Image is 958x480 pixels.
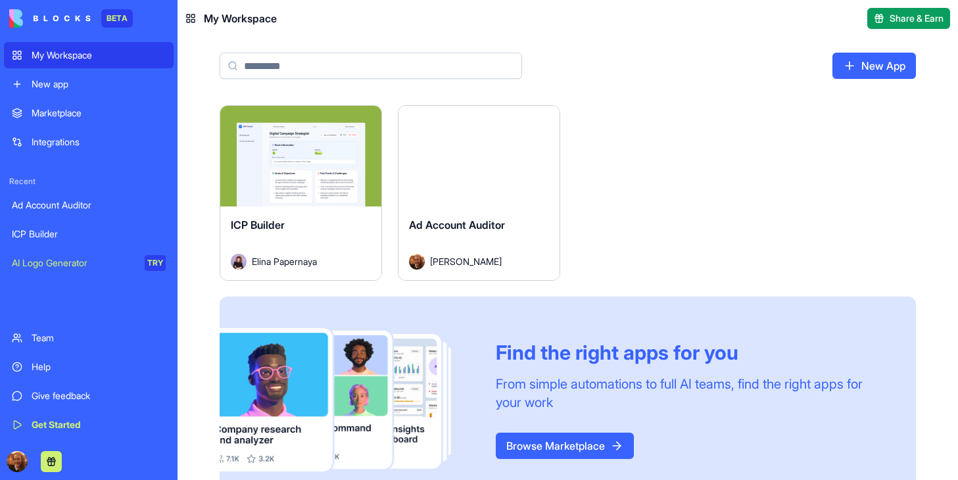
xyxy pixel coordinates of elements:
div: Get Started [32,418,166,431]
a: New app [4,71,174,97]
div: TRY [145,255,166,271]
img: logo [9,9,91,28]
div: Give feedback [32,389,166,402]
a: Give feedback [4,383,174,409]
div: AI Logo Generator [12,256,135,270]
a: Browse Marketplace [496,433,634,459]
a: AI Logo GeneratorTRY [4,250,174,276]
img: Frame_181_egmpey.png [220,328,475,471]
div: Integrations [32,135,166,149]
span: Ad Account Auditor [409,218,505,231]
a: ICP Builder [4,221,174,247]
div: New app [32,78,166,91]
span: ICP Builder [231,218,285,231]
div: Team [32,331,166,345]
a: ICP BuilderAvatarElina Papernaya [220,105,382,281]
a: Integrations [4,129,174,155]
a: Ad Account AuditorAvatar[PERSON_NAME] [398,105,560,281]
span: My Workspace [204,11,277,26]
a: Marketplace [4,100,174,126]
div: Find the right apps for you [496,341,884,364]
a: Team [4,325,174,351]
img: Avatar [409,254,425,270]
div: My Workspace [32,49,166,62]
div: From simple automations to full AI teams, find the right apps for your work [496,375,884,412]
img: ACg8ocKW1DqRt3DzdFhaMOehSF_DUco4x3vN4-i2MIuDdUBhkNTw4YU=s96-c [7,451,28,472]
a: Ad Account Auditor [4,192,174,218]
span: [PERSON_NAME] [430,254,502,268]
a: My Workspace [4,42,174,68]
span: Elina Papernaya [252,254,317,268]
div: Help [32,360,166,373]
a: BETA [9,9,133,28]
a: New App [832,53,916,79]
div: BETA [101,9,133,28]
div: Ad Account Auditor [12,199,166,212]
span: Recent [4,176,174,187]
div: Marketplace [32,107,166,120]
a: Get Started [4,412,174,438]
img: Avatar [231,254,247,270]
a: Help [4,354,174,380]
span: Share & Earn [890,12,944,25]
button: Share & Earn [867,8,950,29]
div: ICP Builder [12,228,166,241]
